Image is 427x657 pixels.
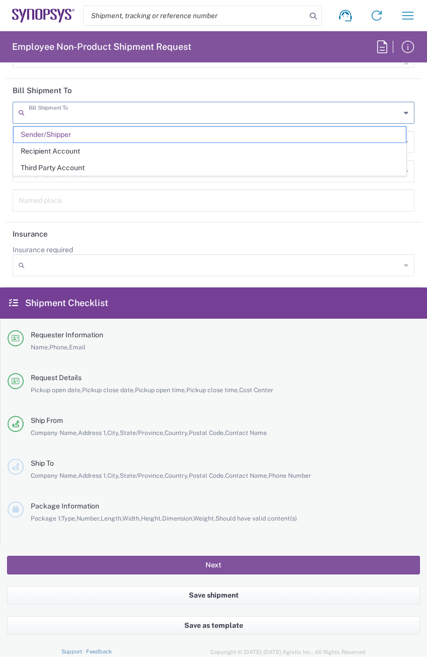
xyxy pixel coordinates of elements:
[165,429,189,436] span: Country,
[14,160,406,176] span: Third Party Account
[210,647,366,656] span: Copyright © [DATE]-[DATE] Agistix Inc., All Rights Reserved
[61,648,87,654] a: Support
[189,472,225,479] span: Postal Code,
[14,127,406,142] span: Sender/Shipper
[61,515,77,522] span: Type,
[31,429,78,436] span: Company Name,
[31,416,63,424] span: Ship From
[141,515,162,522] span: Height,
[31,343,49,351] span: Name,
[82,386,135,394] span: Pickup close date,
[120,472,165,479] span: State/Province,
[69,343,86,351] span: Email
[268,472,311,479] span: Phone Number
[31,472,78,479] span: Company Name,
[225,429,267,436] span: Contact Name
[31,374,82,382] span: Request Details
[31,386,82,394] span: Pickup open date,
[101,515,122,522] span: Length,
[31,331,103,339] span: Requester Information
[84,6,306,25] input: Shipment, tracking or reference number
[216,515,297,522] span: Should have valid content(s)
[13,229,48,239] h2: Insurance
[14,143,406,159] span: Recipient Account
[77,515,101,522] span: Number,
[49,343,69,351] span: Phone,
[189,429,225,436] span: Postal Code,
[107,472,120,479] span: City,
[9,297,108,309] h2: Shipment Checklist
[13,86,72,96] h2: Bill Shipment To
[162,515,193,522] span: Dimension,
[31,515,61,522] span: Package 1:
[86,648,112,654] a: Feedback
[13,245,73,254] label: Insurance required
[193,515,216,522] span: Weight,
[7,616,420,635] button: Save as template
[7,556,420,574] button: Next
[12,41,191,53] h2: Employee Non-Product Shipment Request
[107,429,120,436] span: City,
[31,502,99,510] span: Package Information
[7,586,420,605] button: Save shipment
[225,472,268,479] span: Contact Name,
[135,386,186,394] span: Pickup open time,
[31,459,54,467] span: Ship To
[122,515,141,522] span: Width,
[165,472,189,479] span: Country,
[78,429,107,436] span: Address 1,
[186,386,239,394] span: Pickup close time,
[120,429,165,436] span: State/Province,
[239,386,273,394] span: Cost Center
[78,472,107,479] span: Address 1,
